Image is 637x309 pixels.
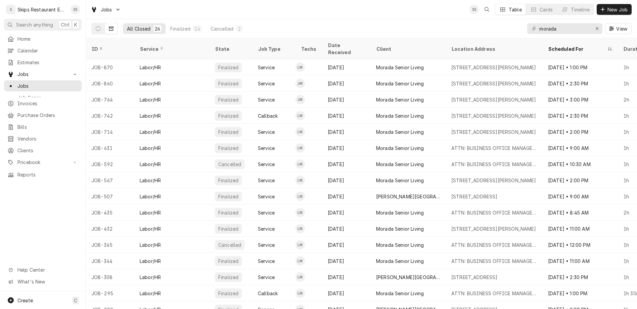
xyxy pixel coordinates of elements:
div: [DATE] [322,237,371,253]
div: Finalized [218,64,239,71]
span: Calendar [17,47,78,54]
div: Longino Monroe's Avatar [295,176,305,185]
div: Client [376,45,439,52]
div: Finalized [170,25,190,32]
div: Longino Monroe's Avatar [295,224,305,233]
div: [STREET_ADDRESS][PERSON_NAME] [451,225,536,232]
div: Longino Monroe's Avatar [295,127,305,137]
a: Go to What's New [4,276,82,287]
span: Create [17,298,33,303]
div: [DATE] [322,59,371,75]
div: Callback [258,290,278,297]
div: [DATE] [322,188,371,204]
div: [DATE] • 2:30 PM [543,75,618,91]
div: SS [71,5,80,14]
span: Bills [17,123,78,130]
div: Labor/HR [140,64,161,71]
div: Morada Senior Living [376,290,424,297]
div: [DATE] • 3:00 PM [543,91,618,108]
div: [DATE] • 9:00 AM [543,188,618,204]
div: Service [258,258,275,265]
div: Cancelled [218,161,242,168]
div: [STREET_ADDRESS][PERSON_NAME] [451,80,536,87]
a: Go to Jobs [88,4,124,15]
a: Jobs [4,80,82,91]
div: LM [295,159,305,169]
div: [DATE] • 9:00 AM [543,140,618,156]
div: JOB-344 [86,253,134,269]
div: Finalized [218,96,239,103]
div: [STREET_ADDRESS][PERSON_NAME] [451,177,536,184]
div: Finalized [218,209,239,216]
div: JOB-592 [86,156,134,172]
div: [DATE] [322,172,371,188]
span: Clients [17,147,78,154]
input: Keyword search [539,23,590,34]
span: Pricebook [17,159,68,166]
div: Skips Restaurant Equipment [17,6,67,13]
div: JOB-860 [86,75,134,91]
div: Longino Monroe's Avatar [295,288,305,298]
a: Home [4,33,82,44]
div: Labor/HR [140,193,161,200]
div: [DATE] • 1:00 PM [543,59,618,75]
div: Service [258,80,275,87]
div: ATTN: BUSINESS OFFICE MANAGER [STREET_ADDRESS][PERSON_NAME] [451,258,537,265]
div: [DATE] [322,269,371,285]
div: Finalized [218,290,239,297]
span: New Job [606,6,629,13]
div: LM [295,208,305,217]
div: Labor/HR [140,161,161,168]
a: Bills [4,121,82,132]
div: [STREET_ADDRESS][PERSON_NAME] [451,64,536,71]
div: SS [469,5,479,14]
button: Search anythingCtrlK [4,19,82,31]
div: Finalized [218,80,239,87]
div: ATTN: BUSINESS OFFICE MANAGER [STREET_ADDRESS][PERSON_NAME] [451,145,537,152]
div: [DATE] [322,75,371,91]
div: Morada Senior Living [376,80,424,87]
div: Longino Monroe's Avatar [295,143,305,153]
div: Cancelled [218,241,242,248]
a: Vendors [4,133,82,144]
div: [DATE] [322,140,371,156]
div: LM [295,127,305,137]
div: Morada Senior Living [376,161,424,168]
div: Labor/HR [140,96,161,103]
div: Labor/HR [140,258,161,265]
span: Ctrl [61,21,70,28]
div: [DATE] [322,204,371,221]
div: Longino Monroe's Avatar [295,192,305,201]
div: JM [295,95,305,104]
div: JOB-432 [86,221,134,237]
div: LM [295,240,305,249]
div: Shan Skipper's Avatar [71,5,80,14]
div: [DATE] • 2:30 PM [543,108,618,124]
div: Labor/HR [140,112,161,119]
div: [DATE] • 11:00 AM [543,221,618,237]
div: Morada Senior Living [376,225,424,232]
a: Go to Jobs [4,69,82,80]
div: JOB-295 [86,285,134,301]
div: Service [258,193,275,200]
div: Job Type [258,45,290,52]
div: 2 [237,25,241,32]
div: JOB-308 [86,269,134,285]
span: Purchase Orders [17,112,78,119]
div: Service [258,145,275,152]
div: ATTN: BUSINESS OFFICE MANAGER [STREET_ADDRESS][PERSON_NAME] [451,161,537,168]
a: Go to Help Center [4,264,82,275]
div: Service [258,161,275,168]
div: [DATE] • 1:00 PM [543,285,618,301]
div: [DATE] [322,221,371,237]
div: Morada Senior Living [376,258,424,265]
div: JOB-870 [86,59,134,75]
div: Morada Senior Living [376,209,424,216]
div: Morada Senior Living [376,145,424,152]
div: LM [295,176,305,185]
div: [DATE] [322,253,371,269]
button: Erase input [592,23,602,34]
div: LM [295,272,305,282]
span: View [615,25,629,32]
div: Morada Senior Living [376,96,424,103]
